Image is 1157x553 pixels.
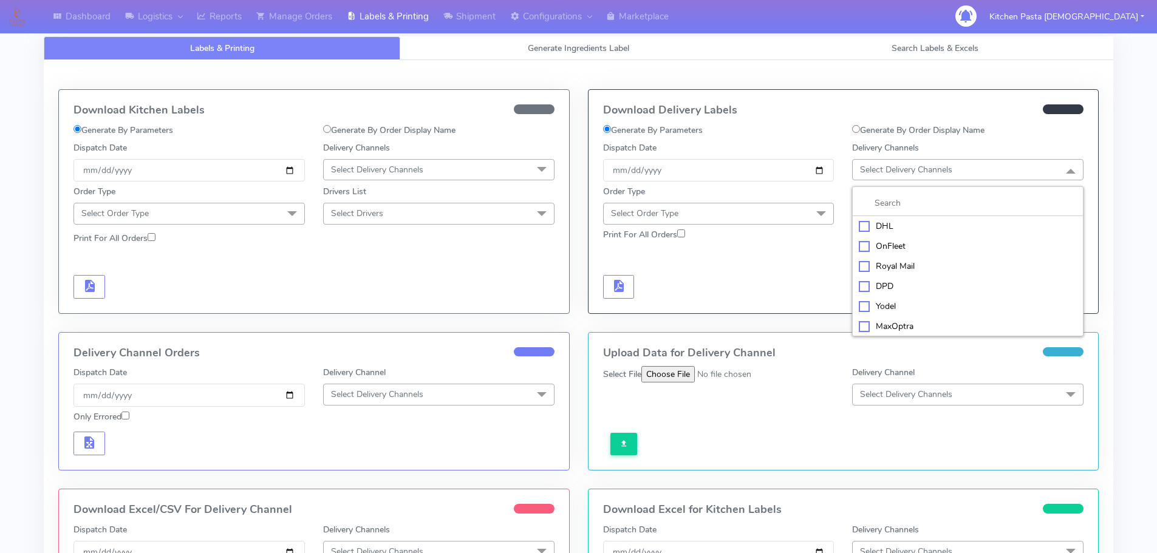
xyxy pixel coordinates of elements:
[73,185,115,198] label: Order Type
[323,125,331,133] input: Generate By Order Display Name
[323,124,456,137] label: Generate By Order Display Name
[859,320,1077,333] div: MaxOptra
[190,42,254,54] span: Labels & Printing
[73,504,555,516] h4: Download Excel/CSV For Delivery Channel
[603,347,1084,359] h4: Upload Data for Delivery Channel
[323,185,366,198] label: Drivers List
[73,141,127,154] label: Dispatch Date
[603,523,657,536] label: Dispatch Date
[852,141,919,154] label: Delivery Channels
[73,124,173,137] label: Generate By Parameters
[73,125,81,133] input: Generate By Parameters
[603,141,657,154] label: Dispatch Date
[859,220,1077,232] div: DHL
[603,125,611,133] input: Generate By Parameters
[852,124,985,137] label: Generate By Order Display Name
[323,523,390,536] label: Delivery Channels
[73,523,127,536] label: Dispatch Date
[323,141,390,154] label: Delivery Channels
[331,208,383,219] span: Select Drivers
[852,125,860,133] input: Generate By Order Display Name
[859,260,1077,273] div: Royal Mail
[73,410,129,423] label: Only Errored
[323,366,386,379] label: Delivery Channel
[73,347,555,359] h4: Delivery Channel Orders
[677,229,685,237] input: Print For All Orders
[603,104,1084,117] h4: Download Delivery Labels
[603,185,645,198] label: Order Type
[611,208,678,219] span: Select Order Type
[603,228,685,241] label: Print For All Orders
[859,240,1077,253] div: OnFleet
[81,208,149,219] span: Select Order Type
[73,104,555,117] h4: Download Kitchen Labels
[859,197,1077,209] input: multiselect-search
[148,233,155,241] input: Print For All Orders
[980,4,1153,29] button: Kitchen Pasta [DEMOGRAPHIC_DATA]
[331,388,423,400] span: Select Delivery Channels
[859,280,1077,293] div: DPD
[859,300,1077,313] div: Yodel
[528,42,629,54] span: Generate Ingredients Label
[603,368,641,381] label: Select File
[860,164,952,175] span: Select Delivery Channels
[892,42,978,54] span: Search Labels & Excels
[121,412,129,419] input: Only Errored
[73,366,127,379] label: Dispatch Date
[860,388,952,400] span: Select Delivery Channels
[44,36,1113,60] ul: Tabs
[852,523,919,536] label: Delivery Channels
[331,164,423,175] span: Select Delivery Channels
[603,124,703,137] label: Generate By Parameters
[603,504,1084,516] h4: Download Excel for Kitchen Labels
[852,366,915,379] label: Delivery Channel
[73,232,155,245] label: Print For All Orders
